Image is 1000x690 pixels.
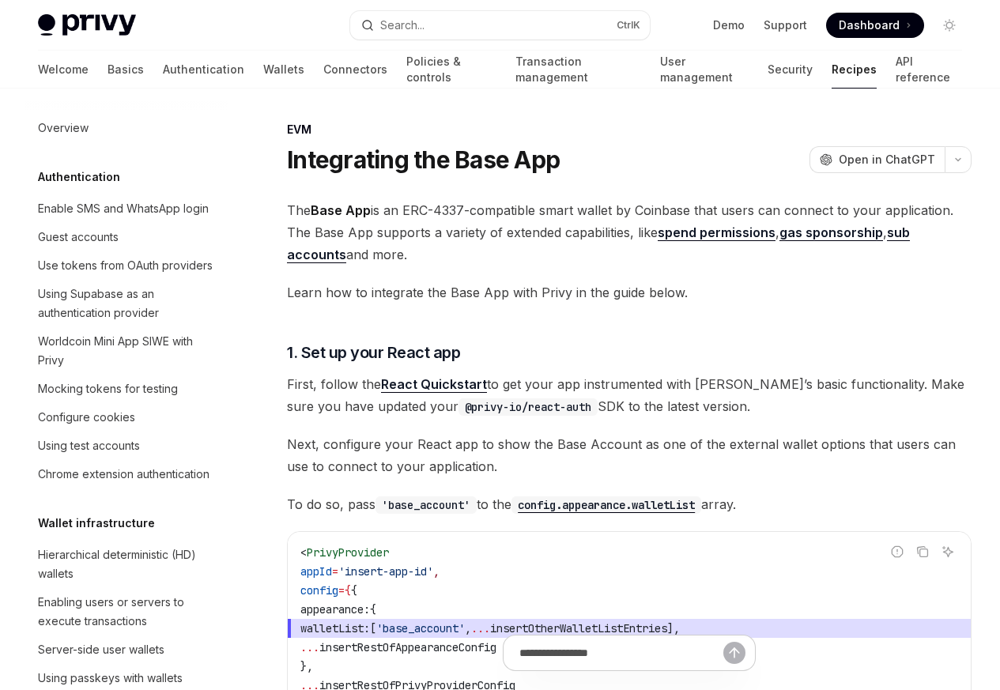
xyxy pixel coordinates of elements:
a: API reference [896,51,962,89]
span: 'base_account' [376,621,465,635]
button: Open search [350,11,650,40]
a: Configure cookies [25,403,228,432]
h5: Authentication [38,168,120,187]
a: Policies & controls [406,51,496,89]
span: The is an ERC-4337-compatible smart wallet by Coinbase that users can connect to your application... [287,199,972,266]
div: Using passkeys with wallets [38,669,183,688]
div: Configure cookies [38,408,135,427]
span: 'insert-app-id' [338,564,433,579]
button: Report incorrect code [887,541,908,562]
span: ... [471,621,490,635]
span: ], [667,621,680,635]
a: Worldcoin Mini App SIWE with Privy [25,327,228,375]
span: = [338,583,345,598]
span: { [345,583,351,598]
a: Welcome [38,51,89,89]
a: React Quickstart [381,376,487,393]
div: Using test accounts [38,436,140,455]
span: appId [300,564,332,579]
a: Wallets [263,51,304,89]
span: PrivyProvider [307,545,389,560]
button: Ask AI [938,541,958,562]
a: Using test accounts [25,432,228,460]
strong: Base App [311,202,371,218]
a: Demo [713,17,745,33]
div: Use tokens from OAuth providers [38,256,213,275]
code: config.appearance.walletList [511,496,701,514]
span: < [300,545,307,560]
a: config.appearance.walletList [511,496,701,512]
span: appearance: [300,602,370,616]
div: Enabling users or servers to execute transactions [38,593,218,631]
button: Send message [723,642,745,664]
input: Ask a question... [519,635,723,670]
a: Transaction management [515,51,640,89]
span: config [300,583,338,598]
a: Basics [108,51,144,89]
a: Security [768,51,813,89]
div: Worldcoin Mini App SIWE with Privy [38,332,218,370]
span: { [370,602,376,616]
span: walletList: [300,621,370,635]
div: Overview [38,119,89,138]
a: Using Supabase as an authentication provider [25,280,228,327]
span: Dashboard [839,17,900,33]
button: Copy the contents from the code block [912,541,933,562]
img: light logo [38,14,136,36]
a: User management [660,51,749,89]
span: = [332,564,338,579]
div: Search... [380,16,425,35]
span: Ctrl K [617,19,640,32]
h5: Wallet infrastructure [38,514,155,533]
span: To do so, pass to the array. [287,493,972,515]
div: Server-side user wallets [38,640,164,659]
a: Enabling users or servers to execute transactions [25,588,228,635]
a: Overview [25,114,228,142]
span: 1. Set up your React app [287,341,460,364]
button: Toggle dark mode [937,13,962,38]
span: Open in ChatGPT [839,152,935,168]
span: First, follow the to get your app instrumented with [PERSON_NAME]’s basic functionality. Make sur... [287,373,972,417]
span: Learn how to integrate the Base App with Privy in the guide below. [287,281,972,304]
span: insertOtherWalletListEntries [490,621,667,635]
div: Enable SMS and WhatsApp login [38,199,209,218]
a: spend permissions [658,224,775,241]
div: EVM [287,122,972,138]
a: gas sponsorship [779,224,883,241]
h1: Integrating the Base App [287,145,560,174]
a: Dashboard [826,13,924,38]
a: Enable SMS and WhatsApp login [25,194,228,223]
div: Using Supabase as an authentication provider [38,285,218,322]
span: [ [370,621,376,635]
div: Guest accounts [38,228,119,247]
a: Guest accounts [25,223,228,251]
a: Chrome extension authentication [25,460,228,488]
a: Mocking tokens for testing [25,375,228,403]
a: Server-side user wallets [25,635,228,664]
a: Connectors [323,51,387,89]
button: Open in ChatGPT [809,146,945,173]
span: , [465,621,471,635]
a: Support [764,17,807,33]
code: @privy-io/react-auth [458,398,598,416]
a: Use tokens from OAuth providers [25,251,228,280]
div: Chrome extension authentication [38,465,209,484]
a: Recipes [832,51,877,89]
span: { [351,583,357,598]
a: Authentication [163,51,244,89]
div: Hierarchical deterministic (HD) wallets [38,545,218,583]
a: Hierarchical deterministic (HD) wallets [25,541,228,588]
div: Mocking tokens for testing [38,379,178,398]
span: , [433,564,440,579]
span: Next, configure your React app to show the Base Account as one of the external wallet options tha... [287,433,972,477]
code: 'base_account' [375,496,477,514]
